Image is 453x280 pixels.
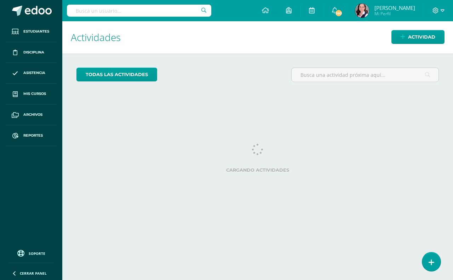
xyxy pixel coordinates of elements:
span: Soporte [29,251,45,256]
input: Busca un usuario... [67,5,211,17]
span: Reportes [23,133,43,138]
a: todas las Actividades [76,68,157,81]
a: Actividad [391,30,445,44]
span: [PERSON_NAME] [374,4,415,11]
span: Archivos [23,112,42,118]
a: Reportes [6,125,57,146]
span: Disciplina [23,50,44,55]
span: Mi Perfil [374,11,415,17]
a: Asistencia [6,63,57,84]
a: Disciplina [6,42,57,63]
a: Estudiantes [6,21,57,42]
a: Mis cursos [6,84,57,104]
span: Asistencia [23,70,45,76]
img: 03ff0526453eeaa6c283339c1e1f4035.png [355,4,369,18]
a: Soporte [8,248,54,258]
span: Cerrar panel [20,271,47,276]
span: Estudiantes [23,29,49,34]
span: 140 [335,9,343,17]
span: Actividad [408,30,435,44]
span: Mis cursos [23,91,46,97]
input: Busca una actividad próxima aquí... [292,68,438,82]
a: Archivos [6,104,57,125]
h1: Actividades [71,21,445,53]
label: Cargando actividades [76,167,439,173]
